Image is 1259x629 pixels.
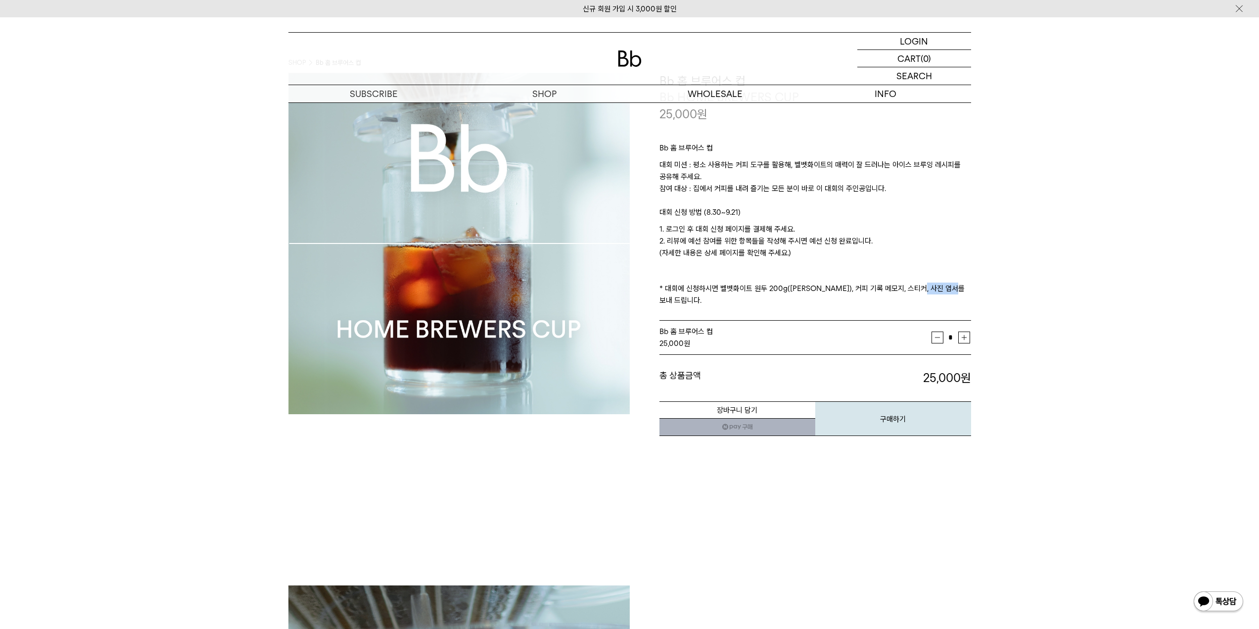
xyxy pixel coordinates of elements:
img: 로고 [618,50,642,67]
button: 장바구니 담기 [659,401,815,419]
p: 대회 신청 방법 (8.30~9.21) [659,206,971,223]
p: CART [897,50,921,67]
p: (0) [921,50,931,67]
b: 원 [961,371,971,385]
img: Bb 홈 브루어스 컵 [288,73,630,414]
button: 감소 [932,332,943,343]
a: CART (0) [857,50,971,67]
p: INFO [800,85,971,102]
p: 대회 미션 : 평소 사용하는 커피 도구를 활용해, 벨벳화이트의 매력이 잘 드러나는 아이스 브루잉 레시피를 공유해 주세요. 참여 대상 : 집에서 커피를 내려 즐기는 모든 분이 ... [659,159,971,206]
a: LOGIN [857,33,971,50]
strong: 25,000 [923,371,971,385]
p: Bb 홈 브루어스 컵 [659,142,971,159]
dt: 총 상품금액 [659,370,815,387]
span: Bb 홈 브루어스 컵 [659,327,713,336]
p: WHOLESALE [630,85,800,102]
span: 원 [697,107,707,121]
p: LOGIN [900,33,928,49]
a: 새창 [659,418,815,436]
p: 1. 로그인 후 대회 신청 페이지를 결제해 주세요. 2. 리뷰에 예선 참여를 위한 항목들을 작성해 주시면 예선 신청 완료입니다. (자세한 내용은 상세 페이지를 확인해 주세요.... [659,223,971,306]
button: 증가 [958,332,970,343]
button: 구매하기 [815,401,971,436]
a: 신규 회원 가입 시 3,000원 할인 [583,4,677,13]
div: 원 [659,338,932,349]
a: SHOP [459,85,630,102]
p: 25,000 [659,106,707,123]
a: SUBSCRIBE [288,85,459,102]
strong: 25,000 [659,339,684,348]
p: SEARCH [896,67,932,85]
img: 카카오톡 채널 1:1 채팅 버튼 [1193,590,1244,614]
